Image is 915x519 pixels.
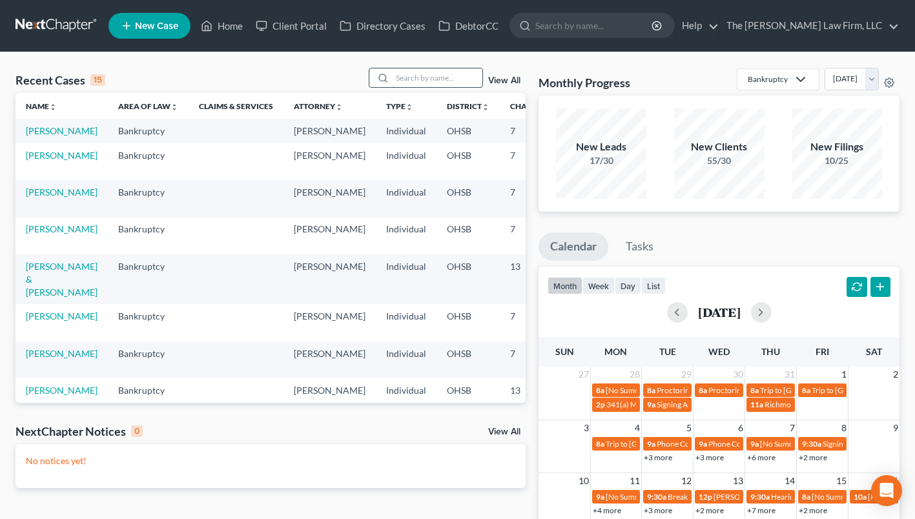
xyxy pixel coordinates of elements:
a: Chapterunfold_more [510,101,554,111]
div: NextChapter Notices [15,423,143,439]
h2: [DATE] [698,305,741,319]
td: Bankruptcy [108,304,189,341]
a: [PERSON_NAME] & [PERSON_NAME] [26,261,98,298]
span: 2 [892,367,900,382]
td: 13 [500,378,564,415]
div: Recent Cases [15,72,105,88]
span: 28 [628,367,641,382]
span: 3 [582,420,590,436]
a: +3 more [695,453,724,462]
span: 15 [835,473,848,489]
td: OHSB [437,218,500,254]
a: View All [488,76,520,85]
span: 31 [783,367,796,382]
a: +3 more [644,453,672,462]
span: Sat [866,346,882,357]
span: 1 [840,367,848,382]
td: Individual [376,143,437,180]
td: Individual [376,218,437,254]
span: 12p [699,492,712,502]
a: DebtorCC [432,14,505,37]
div: 0 [131,425,143,437]
td: OHSB [437,341,500,378]
td: Individual [376,378,437,415]
a: [PERSON_NAME] [26,125,98,136]
td: OHSB [437,304,500,341]
td: Bankruptcy [108,218,189,254]
td: 7 [500,119,564,143]
span: Trip to [GEOGRAPHIC_DATA] [760,385,861,395]
span: 341(a) Meeting for [PERSON_NAME] [606,400,732,409]
span: [No Summary] [760,439,809,449]
td: [PERSON_NAME] [283,143,376,180]
td: Bankruptcy [108,119,189,143]
span: 9a [596,492,604,502]
span: [No Summary] [812,492,861,502]
td: [PERSON_NAME] [283,254,376,304]
a: +2 more [799,505,827,515]
td: OHSB [437,143,500,180]
td: 7 [500,304,564,341]
td: [PERSON_NAME] [283,304,376,341]
button: day [615,277,641,294]
div: New Clients [674,139,765,154]
span: 8 [840,420,848,436]
span: Phone Consultation - [PERSON_NAME] [657,439,790,449]
span: 27 [577,367,590,382]
td: Individual [376,254,437,304]
span: Breakfast with the [PERSON_NAME] Boys [668,492,808,502]
span: 8a [647,385,655,395]
span: 9:30a [647,492,666,502]
span: Tue [659,346,676,357]
span: 2p [596,400,605,409]
td: Individual [376,304,437,341]
span: 8a [699,385,707,395]
input: Search by name... [535,14,653,37]
span: Thu [761,346,780,357]
a: [PERSON_NAME] [26,223,98,234]
span: 10 [577,473,590,489]
span: [PERSON_NAME] and [PERSON_NAME] - Webrageous [714,492,899,502]
td: 7 [500,143,564,180]
td: [PERSON_NAME] [283,119,376,143]
span: Sun [555,346,574,357]
span: 8a [802,492,810,502]
a: Tasks [614,232,665,261]
span: Phone Consultation - [PERSON_NAME] [708,439,841,449]
span: Wed [708,346,730,357]
td: 7 [500,341,564,378]
span: 7 [788,420,796,436]
a: +2 more [799,453,827,462]
a: Directory Cases [333,14,432,37]
span: Proctoring [US_STATE] Bar Exam [708,385,819,395]
span: 8a [596,439,604,449]
div: Bankruptcy [748,74,788,85]
i: unfold_more [335,103,343,111]
a: +7 more [747,505,776,515]
h3: Monthly Progress [539,75,630,90]
span: 9a [647,439,655,449]
span: [No Summary] [606,492,655,502]
span: 9:30a [750,492,770,502]
a: [PERSON_NAME] [26,150,98,161]
td: Individual [376,341,437,378]
i: unfold_more [482,103,489,111]
div: Open Intercom Messenger [871,475,902,506]
a: +3 more [644,505,672,515]
i: unfold_more [406,103,413,111]
a: [PERSON_NAME] [26,385,98,396]
span: 10a [854,492,867,502]
span: 9:30a [802,439,821,449]
a: Help [675,14,719,37]
td: [PERSON_NAME] [283,180,376,217]
a: Area of Lawunfold_more [118,101,178,111]
span: Signing Appointment - [PERSON_NAME] - Chapter 7 [657,400,832,409]
span: 9a [699,439,707,449]
p: No notices yet! [26,454,515,467]
div: New Leads [556,139,646,154]
td: [PERSON_NAME] [283,218,376,254]
th: Claims & Services [189,93,283,119]
a: Home [194,14,249,37]
td: Bankruptcy [108,341,189,378]
td: Bankruptcy [108,143,189,180]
